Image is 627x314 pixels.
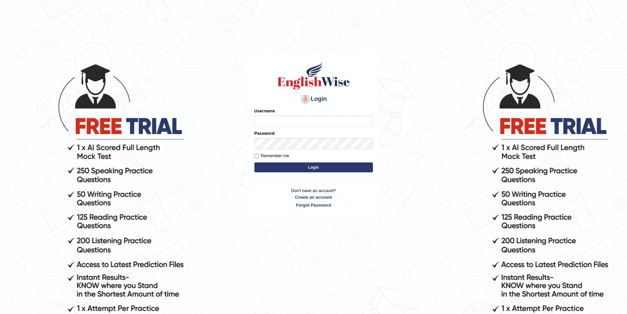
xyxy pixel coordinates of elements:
[254,162,373,172] button: Login
[254,153,289,159] label: Remember me
[254,94,373,104] h4: Login
[254,187,373,208] p: Don't have an account?
[254,108,275,114] label: Username
[254,202,373,208] a: Forgot Password
[254,154,259,158] input: Remember me
[254,194,373,200] a: Create an account
[254,130,274,136] label: Password
[276,61,351,91] img: Logo of English Wise sign in for intelligent practice with AI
